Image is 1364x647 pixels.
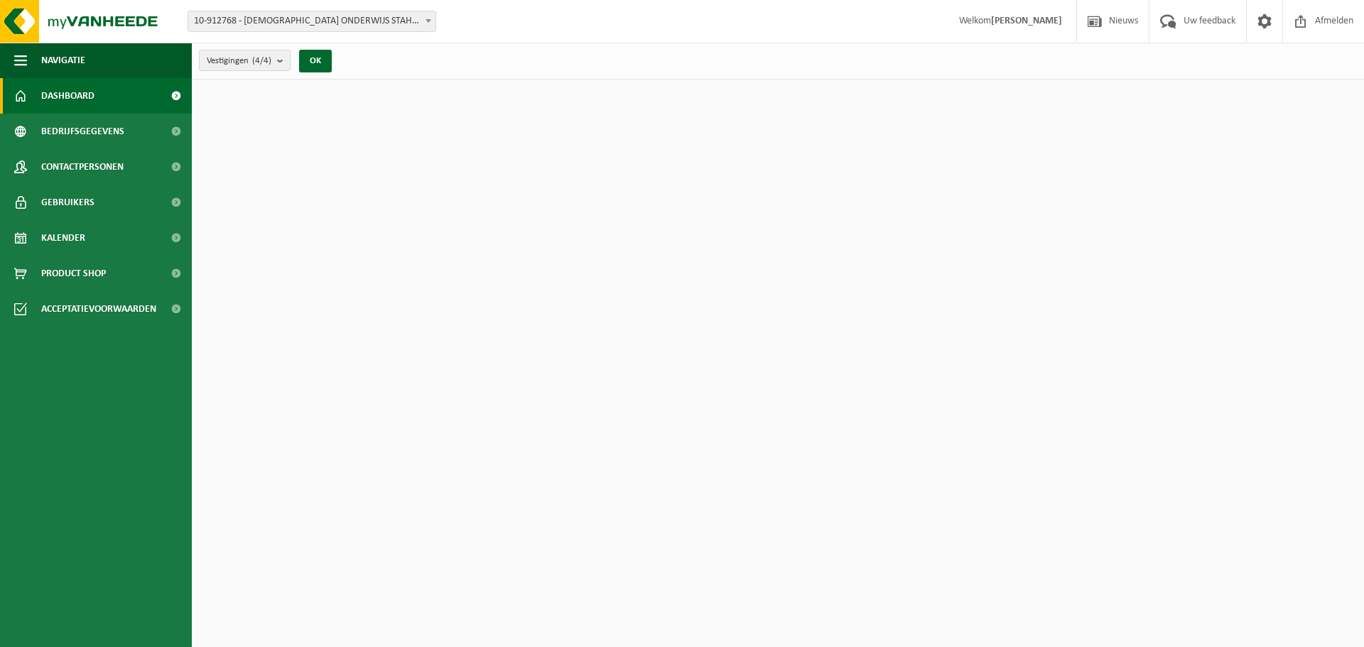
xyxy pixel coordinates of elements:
span: Navigatie [41,43,85,78]
span: Kalender [41,220,85,256]
span: Product Shop [41,256,106,291]
count: (4/4) [252,56,271,65]
span: Bedrijfsgegevens [41,114,124,149]
span: Dashboard [41,78,94,114]
span: Contactpersonen [41,149,124,185]
span: 10-912768 - KATHOLIEK ONDERWIJS STAHO - STADEN [188,11,436,32]
span: Acceptatievoorwaarden [41,291,156,327]
span: Vestigingen [207,50,271,72]
span: 10-912768 - KATHOLIEK ONDERWIJS STAHO - STADEN [188,11,435,31]
button: Vestigingen(4/4) [199,50,291,71]
span: Gebruikers [41,185,94,220]
button: OK [299,50,332,72]
strong: [PERSON_NAME] [991,16,1062,26]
